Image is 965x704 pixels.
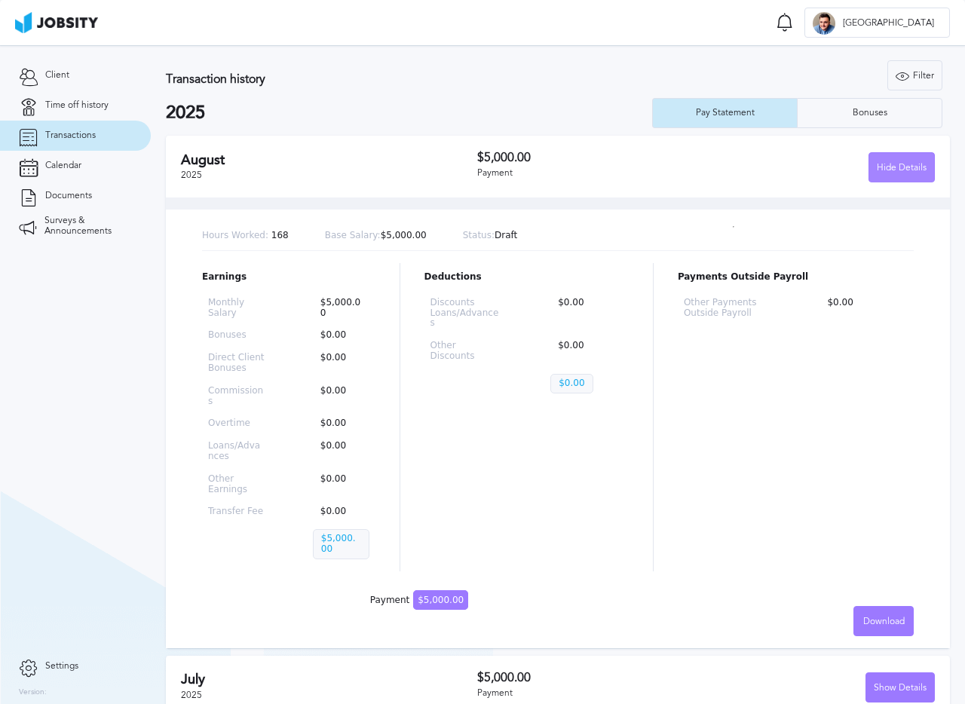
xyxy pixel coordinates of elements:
[181,690,202,700] span: 2025
[430,341,503,362] p: Other Discounts
[15,12,98,33] img: ab4bad089aa723f57921c736e9817d99.png
[208,353,265,374] p: Direct Client Bonuses
[430,298,503,329] p: Discounts Loans/Advances
[550,298,623,329] p: $0.00
[202,272,375,283] p: Earnings
[208,441,265,462] p: Loans/Advances
[208,474,265,495] p: Other Earnings
[313,418,369,429] p: $0.00
[313,474,369,495] p: $0.00
[835,18,942,29] span: [GEOGRAPHIC_DATA]
[208,507,265,517] p: Transfer Fee
[424,272,629,283] p: Deductions
[44,216,132,237] span: Surveys & Announcements
[813,12,835,35] div: W
[325,231,427,241] p: $5,000.00
[477,168,706,179] div: Payment
[166,72,590,86] h3: Transaction history
[313,353,369,374] p: $0.00
[181,152,477,168] h2: August
[202,231,289,241] p: 168
[887,60,942,90] button: Filter
[45,661,78,672] span: Settings
[413,590,468,610] span: $5,000.00
[181,672,477,687] h2: July
[868,152,935,182] button: Hide Details
[45,100,109,111] span: Time off history
[166,103,652,124] h2: 2025
[804,8,950,38] button: W[GEOGRAPHIC_DATA]
[477,151,706,164] h3: $5,000.00
[325,230,381,240] span: Base Salary:
[45,161,81,171] span: Calendar
[863,617,905,627] span: Download
[688,108,762,118] div: Pay Statement
[865,672,935,702] button: Show Details
[684,298,772,319] p: Other Payments Outside Payroll
[45,191,92,201] span: Documents
[888,61,942,91] div: Filter
[313,386,369,407] p: $0.00
[550,341,623,362] p: $0.00
[313,330,369,341] p: $0.00
[313,298,369,319] p: $5,000.00
[463,230,495,240] span: Status:
[678,272,914,283] p: Payments Outside Payroll
[19,688,47,697] label: Version:
[208,330,265,341] p: Bonuses
[208,418,265,429] p: Overtime
[313,507,369,517] p: $0.00
[652,98,797,128] button: Pay Statement
[313,441,369,462] p: $0.00
[370,595,468,606] div: Payment
[853,606,914,636] button: Download
[477,671,706,684] h3: $5,000.00
[463,231,518,241] p: Draft
[477,688,706,699] div: Payment
[819,298,908,319] p: $0.00
[45,130,96,141] span: Transactions
[202,230,268,240] span: Hours Worked:
[869,153,934,183] div: Hide Details
[181,170,202,180] span: 2025
[550,374,593,393] p: $0.00
[866,673,934,703] div: Show Details
[845,108,895,118] div: Bonuses
[797,98,942,128] button: Bonuses
[208,386,265,407] p: Commissions
[208,298,265,319] p: Monthly Salary
[45,70,69,81] span: Client
[313,529,369,559] p: $5,000.00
